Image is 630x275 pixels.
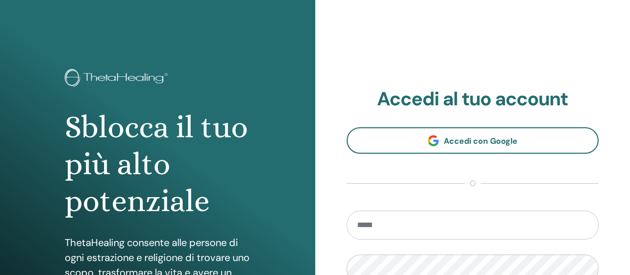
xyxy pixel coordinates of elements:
h2: Accedi al tuo account [347,88,599,111]
a: Accedi con Google [347,127,599,154]
span: Accedi con Google [444,136,517,146]
span: o [465,178,481,190]
h1: Sblocca il tuo più alto potenziale [65,109,250,220]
